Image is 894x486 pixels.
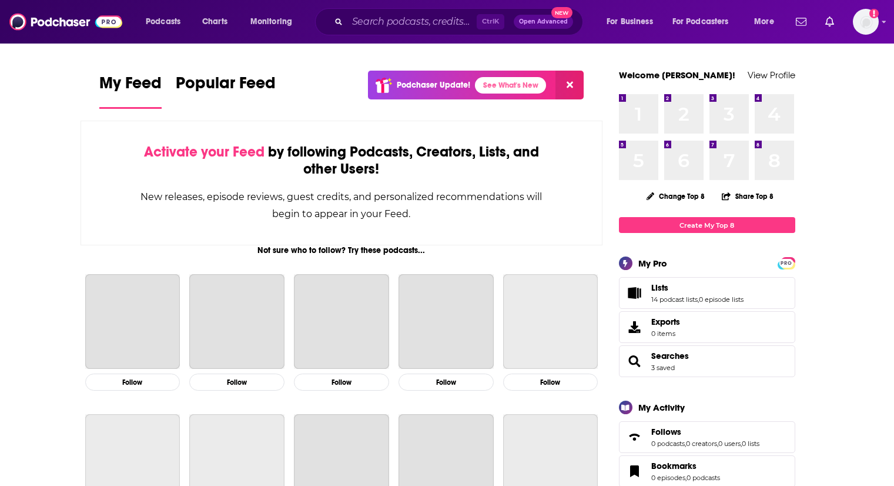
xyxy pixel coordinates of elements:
a: My Feed [99,73,162,109]
a: Planet Money [294,274,389,370]
a: Create My Top 8 [619,217,795,233]
a: PRO [779,258,793,267]
a: 0 episode lists [699,295,744,304]
img: Podchaser - Follow, Share and Rate Podcasts [9,11,122,33]
span: For Business [607,14,653,30]
span: Lists [619,277,795,309]
button: open menu [665,12,746,31]
p: Podchaser Update! [397,80,470,90]
button: Show profile menu [853,9,879,35]
div: Not sure who to follow? Try these podcasts... [81,245,603,255]
a: The Daily [399,274,494,370]
span: Exports [651,317,680,327]
a: The Joe Rogan Experience [85,274,180,370]
a: 3 saved [651,364,675,372]
span: Charts [202,14,227,30]
a: Lists [623,285,647,301]
button: Change Top 8 [639,189,712,204]
span: , [698,295,699,304]
a: 0 users [718,440,741,448]
button: Open AdvancedNew [514,15,573,29]
span: New [551,7,572,18]
button: open menu [138,12,196,31]
div: Search podcasts, credits, & more... [326,8,594,35]
span: Logged in as Lydia_Gustafson [853,9,879,35]
button: Follow [85,374,180,391]
span: Lists [651,282,668,293]
div: My Pro [638,258,667,269]
button: open menu [242,12,307,31]
button: Follow [189,374,284,391]
a: Lists [651,282,744,293]
span: Bookmarks [651,461,697,471]
button: open menu [746,12,789,31]
a: This American Life [189,274,284,370]
span: Activate your Feed [144,143,264,161]
span: Follows [619,421,795,453]
a: 14 podcast lists [651,295,698,304]
button: Follow [294,374,389,391]
a: 0 episodes [651,474,685,482]
span: Monitoring [250,14,292,30]
a: Show notifications dropdown [791,12,811,32]
a: Charts [195,12,235,31]
a: 0 lists [742,440,759,448]
a: Bookmarks [623,463,647,480]
span: My Feed [99,73,162,100]
span: More [754,14,774,30]
a: View Profile [748,69,795,81]
a: Searches [651,351,689,361]
a: Follows [651,427,759,437]
span: , [685,440,686,448]
a: Welcome [PERSON_NAME]! [619,69,735,81]
span: PRO [779,259,793,268]
a: Searches [623,353,647,370]
img: User Profile [853,9,879,35]
span: , [741,440,742,448]
span: Searches [619,345,795,377]
span: Ctrl K [477,14,504,29]
a: Popular Feed [176,73,276,109]
input: Search podcasts, credits, & more... [347,12,477,31]
a: My Favorite Murder with Karen Kilgariff and Georgia Hardstark [503,274,598,370]
button: Share Top 8 [721,185,774,208]
button: Follow [399,374,494,391]
a: 0 podcasts [687,474,720,482]
a: 0 podcasts [651,440,685,448]
a: Follows [623,429,647,445]
span: Podcasts [146,14,180,30]
a: Bookmarks [651,461,720,471]
span: For Podcasters [672,14,729,30]
svg: Add a profile image [869,9,879,18]
a: 0 creators [686,440,717,448]
span: 0 items [651,329,680,338]
span: Open Advanced [519,19,568,25]
span: Popular Feed [176,73,276,100]
a: See What's New [475,77,546,94]
div: by following Podcasts, Creators, Lists, and other Users! [140,144,544,178]
div: My Activity [638,402,685,413]
a: Exports [619,311,795,343]
span: Exports [623,319,647,335]
button: open menu [598,12,668,31]
span: Follows [651,427,681,437]
a: Show notifications dropdown [821,12,839,32]
span: , [717,440,718,448]
button: Follow [503,374,598,391]
div: New releases, episode reviews, guest credits, and personalized recommendations will begin to appe... [140,188,544,222]
span: , [685,474,687,482]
